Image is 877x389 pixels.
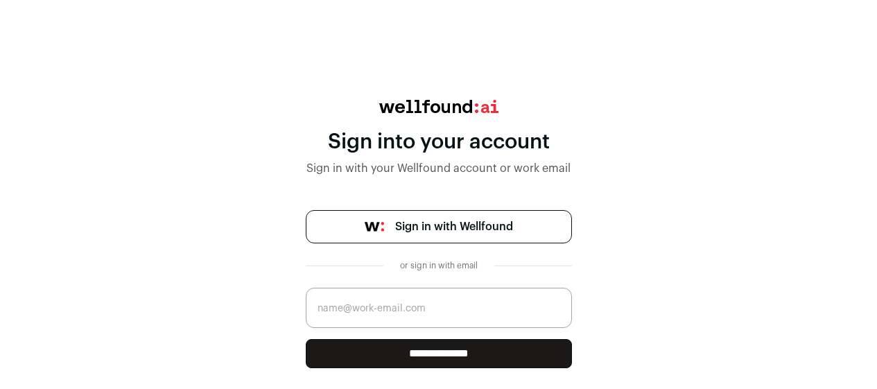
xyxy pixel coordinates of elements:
input: name@work-email.com [306,288,572,328]
div: or sign in with email [394,260,483,271]
a: Sign in with Wellfound [306,210,572,243]
div: Sign in with your Wellfound account or work email [306,160,572,177]
img: wellfound-symbol-flush-black-fb3c872781a75f747ccb3a119075da62bfe97bd399995f84a933054e44a575c4.png [365,222,384,232]
span: Sign in with Wellfound [395,218,513,235]
div: Sign into your account [306,130,572,155]
img: wellfound:ai [379,100,498,113]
